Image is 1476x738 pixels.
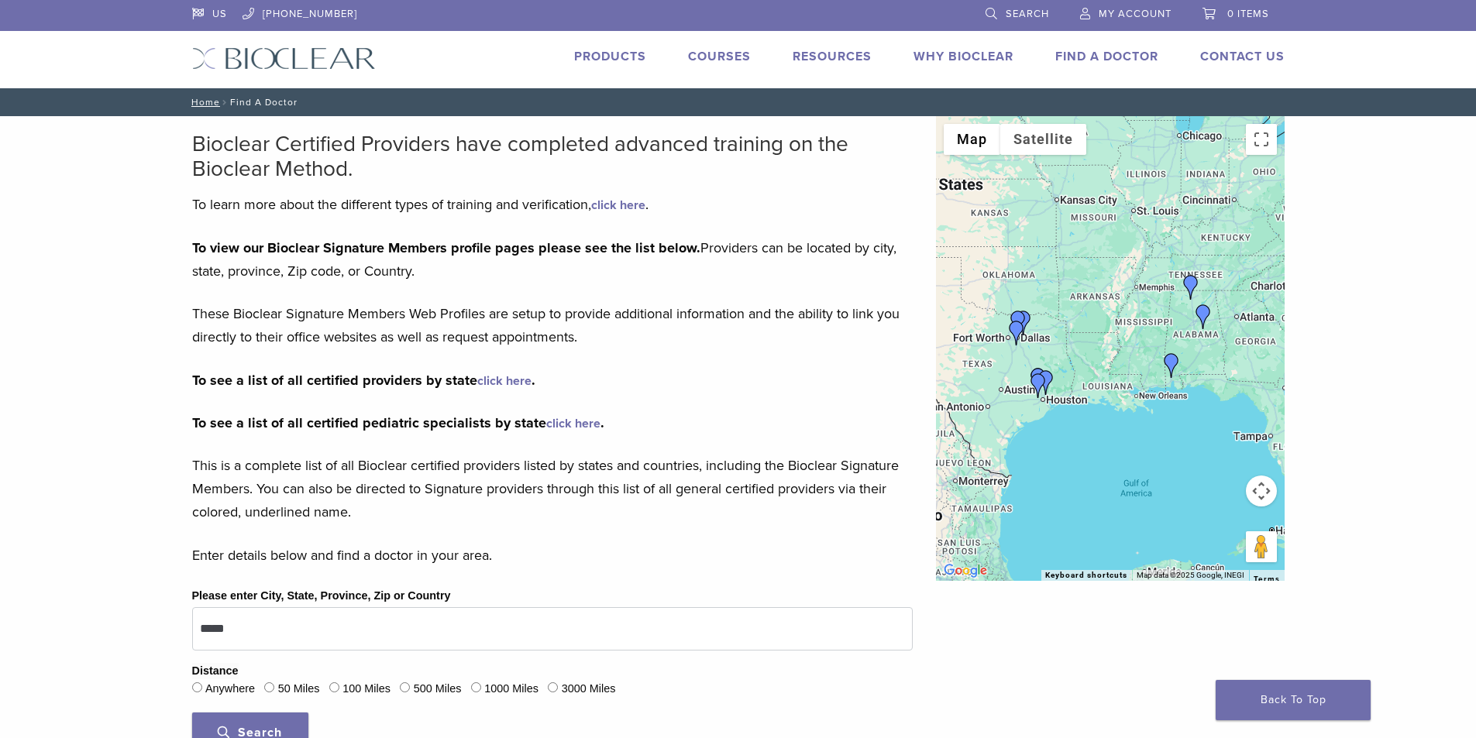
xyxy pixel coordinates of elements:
a: click here [591,197,645,213]
div: Dr. Steven Leach [1178,275,1203,300]
a: click here [477,373,532,389]
strong: To see a list of all certified pediatric specialists by state . [192,414,604,431]
a: Contact Us [1200,49,1285,64]
button: Show satellite imagery [1000,124,1086,155]
img: Bioclear [192,47,376,70]
button: Map camera controls [1246,475,1277,506]
p: To learn more about the different types of training and verification, . [192,193,913,216]
label: 500 Miles [414,681,462,698]
button: Keyboard shortcuts [1045,570,1127,581]
a: Resources [793,49,872,64]
p: These Bioclear Signature Members Web Profiles are setup to provide additional information and the... [192,302,913,348]
span: Map data ©2025 Google, INEGI [1137,571,1244,579]
label: 3000 Miles [562,681,616,698]
a: Back To Top [1216,680,1371,720]
strong: To view our Bioclear Signature Members profile pages please see the list below. [192,239,700,256]
label: Anywhere [205,681,255,698]
h2: Bioclear Certified Providers have completed advanced training on the Bioclear Method. [192,132,913,181]
span: Search [1006,8,1049,20]
div: Dr. Chelsea Killingsworth [1159,353,1184,378]
p: This is a complete list of all Bioclear certified providers listed by states and countries, inclu... [192,454,913,523]
button: Toggle fullscreen view [1246,124,1277,155]
a: Find A Doctor [1055,49,1158,64]
div: Dr. Audra Hiemstra [1026,368,1051,393]
div: Dr. Craig V. Smith [1004,321,1029,345]
button: Drag Pegman onto the map to open Street View [1246,531,1277,562]
span: 0 items [1227,8,1269,20]
a: Terms (opens in new tab) [1254,575,1280,584]
span: My Account [1099,8,1172,20]
a: Home [187,97,220,108]
div: Dr. Hieu Truong Do [1026,373,1051,398]
div: Dr. Mash Ameri [1034,370,1058,395]
a: Courses [688,49,751,64]
div: Dr. Claudia Vargas [1006,311,1030,335]
legend: Distance [192,663,239,680]
label: 100 Miles [342,681,391,698]
label: 50 Miles [278,681,320,698]
a: click here [546,416,600,431]
label: Please enter City, State, Province, Zip or Country [192,588,451,605]
nav: Find A Doctor [181,88,1296,116]
button: Show street map [944,124,1000,155]
div: Dr. Karen Williamson [1011,311,1036,335]
p: Providers can be located by city, state, province, Zip code, or Country. [192,236,913,283]
a: Products [574,49,646,64]
img: Google [940,561,991,581]
label: 1000 Miles [484,681,538,698]
a: Open this area in Google Maps (opens a new window) [940,561,991,581]
span: / [220,98,230,106]
strong: To see a list of all certified providers by state . [192,372,535,389]
p: Enter details below and find a doctor in your area. [192,544,913,567]
div: Dr. Christopher Salmon [1191,304,1216,329]
a: Why Bioclear [913,49,1013,64]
